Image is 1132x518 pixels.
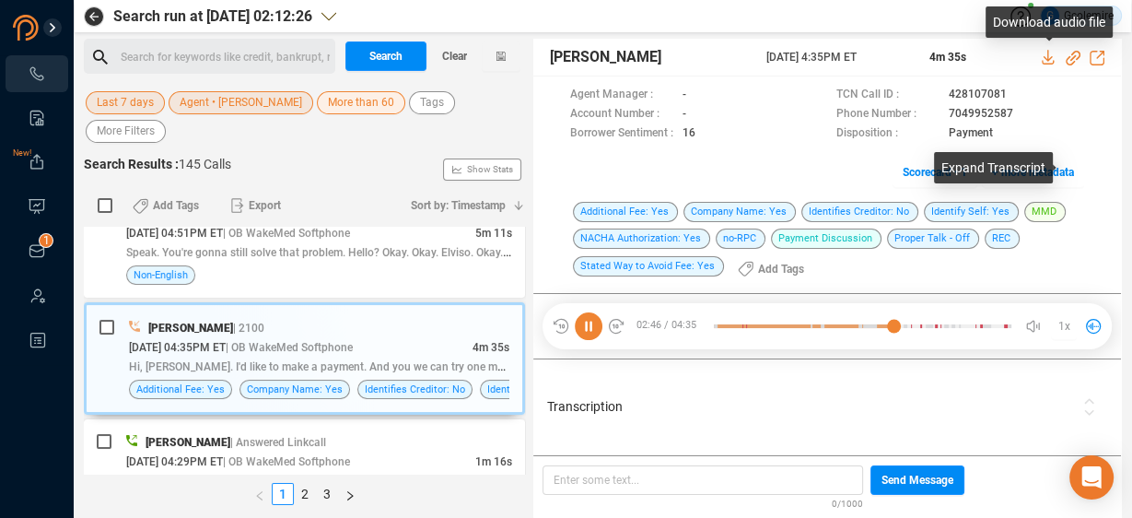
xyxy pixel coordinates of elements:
span: Add Tags [153,191,199,220]
span: Proper Talk - Off [887,229,979,249]
span: [PERSON_NAME] [146,436,230,449]
span: Search [369,41,403,71]
button: Sort by: Timestamp [400,191,525,220]
span: right [344,490,356,501]
li: 3 [316,483,338,505]
p: 1 [43,234,50,253]
button: Add Tags [122,191,210,220]
span: 4m 35s [473,341,509,354]
span: [DATE] 04:35PM ET [129,341,226,354]
span: | OB WakeMed Softphone [223,227,350,240]
span: - [683,86,686,105]
span: Transcription [547,397,1073,417]
span: More than 60 [328,91,394,114]
span: Phone Number : [836,105,939,124]
a: New! [28,153,46,171]
span: NACHA Authorization: Yes [573,229,710,249]
div: Open Intercom Messenger [1069,455,1114,500]
span: Speak. You're gonna still solve that problem. Hello? Okay. Okay. Elviso. Okay. Mhmm. Okay. See. Let [126,244,614,259]
span: Disposition : [836,124,939,144]
span: | OB WakeMed Softphone [226,341,353,354]
span: Send Message [881,465,953,495]
button: Export [219,191,292,220]
span: [DATE] 04:51PM ET [126,227,223,240]
span: Account Number : [570,105,673,124]
span: Agent Manager : [570,86,673,105]
button: Last 7 days [86,91,165,114]
button: Show Stats [443,159,521,181]
a: 1 [273,484,293,504]
span: Company Name: Yes [683,202,796,222]
span: 428107081 [949,86,1007,105]
span: 1m 16s [475,455,512,468]
span: Last 7 days [97,91,154,114]
span: 5m 11s [475,227,512,240]
span: Hi, [PERSON_NAME]. I'd like to make a payment. And you we can try one more time to see if it can'... [129,359,666,373]
div: [PERSON_NAME]| 2100[DATE] 04:35PM ET| OB WakeMed Softphone4m 35sHi, [PERSON_NAME]. I'd like to ma... [84,302,525,415]
span: Search Results : [84,157,179,171]
span: Export [249,191,281,220]
li: Smart Reports [6,100,68,136]
li: Inbox [6,232,68,269]
div: Expand Transcript [934,152,1053,183]
span: MMD [1024,202,1066,222]
button: Add Tags [727,254,815,284]
div: Download audio file [986,6,1113,38]
span: Identifies Creditor: No [365,381,465,398]
span: Show Stats [467,59,513,280]
span: | 2100 [233,322,264,335]
button: Agent • [PERSON_NAME] [169,91,313,114]
span: 7049952587 [949,105,1013,124]
span: 02:46 / 04:35 [625,312,714,340]
span: [DATE] 04:29PM ET [126,455,223,468]
span: Company Name: Yes [247,381,343,398]
a: 2 [295,484,315,504]
span: Payment [949,124,993,144]
button: More than 60 [317,91,405,114]
span: no-RPC [716,229,765,249]
span: Agent • [PERSON_NAME] [180,91,302,114]
span: Additional Fee: Yes [136,381,225,398]
span: Additional Fee: Yes [573,202,678,222]
span: [PERSON_NAME] [550,46,661,68]
span: 16 [683,124,695,144]
img: prodigal-logo [13,15,114,41]
span: - [683,105,686,124]
span: Sort by: Timestamp [411,191,506,220]
button: 1x [1051,313,1077,339]
span: | Answered Linkcall [230,436,326,449]
button: Send Message [870,465,964,495]
span: More Filters [97,120,155,143]
span: Add Tags [758,254,804,284]
span: Clear [442,41,467,71]
span: REC [985,229,1020,249]
li: Next Page [338,483,362,505]
li: Visuals [6,188,68,225]
button: Search [345,41,426,71]
span: Tags [420,91,444,114]
span: Borrower Sentiment : [570,124,673,144]
span: | OB WakeMed Softphone [223,455,350,468]
li: 2 [294,483,316,505]
span: left [254,490,265,501]
button: Tags [409,91,455,114]
li: 1 [272,483,294,505]
span: Scorecard • 1 [903,158,967,187]
span: 4m 35s [929,51,966,64]
span: Payment Discussion [771,229,881,249]
li: Previous Page [248,483,272,505]
span: Search run at [DATE] 02:12:26 [113,6,312,28]
span: Non-English [134,266,188,284]
button: Scorecard • 1 [893,158,977,187]
button: right [338,483,362,505]
span: [PERSON_NAME] [148,322,233,335]
li: Exports [6,144,68,181]
span: 1x [1058,312,1070,341]
a: 3 [317,484,337,504]
li: Interactions [6,55,68,92]
span: 145 Calls [179,157,231,171]
span: New! [13,135,31,171]
span: [DATE] 4:35PM ET [766,49,908,65]
button: More Filters [86,120,166,143]
sup: 1 [40,234,53,247]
